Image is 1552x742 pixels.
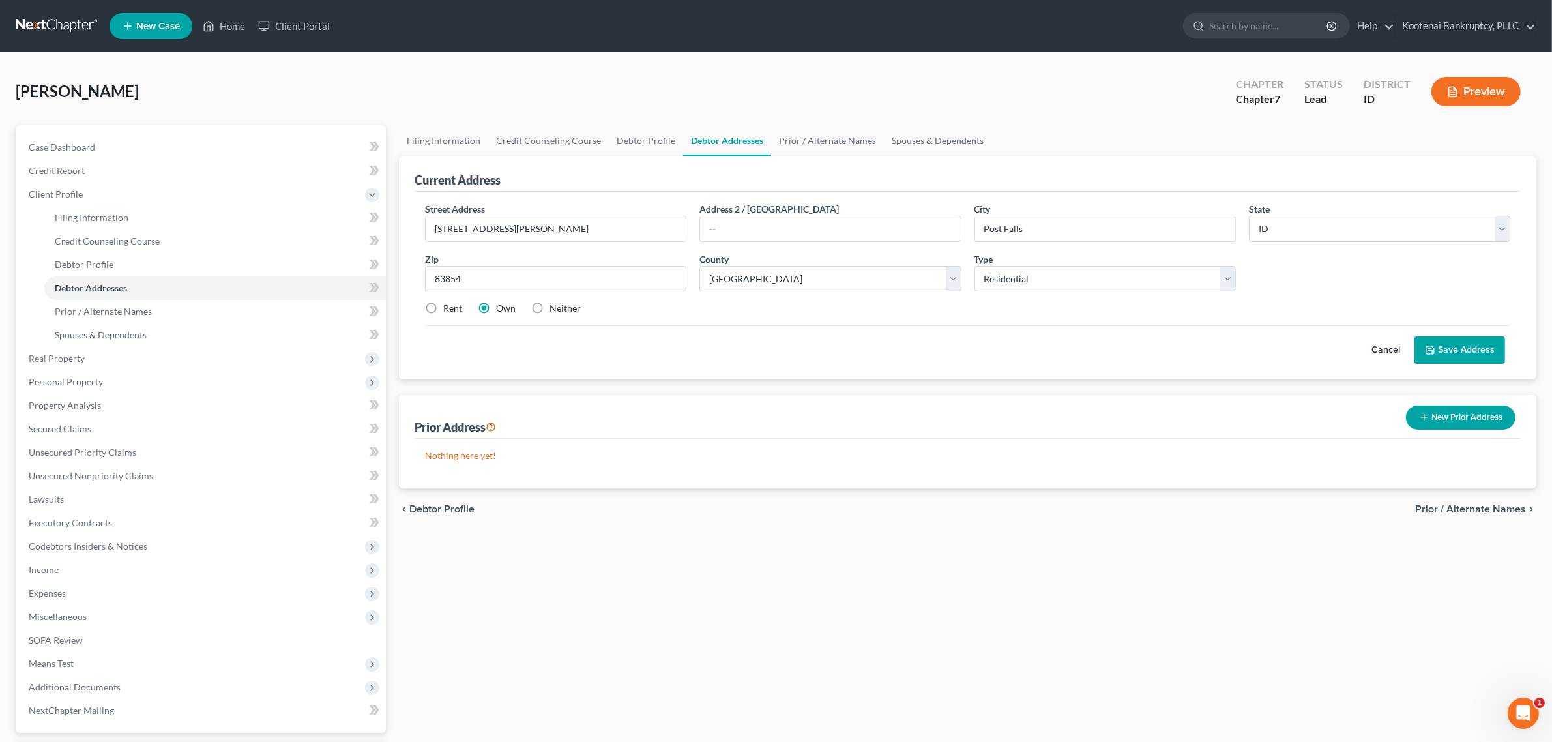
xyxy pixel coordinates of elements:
[399,125,488,156] a: Filing Information
[29,681,121,692] span: Additional Documents
[700,216,960,241] input: --
[549,302,581,315] label: Neither
[44,300,386,323] a: Prior / Alternate Names
[29,634,83,646] span: SOFA Review
[18,417,386,441] a: Secured Claims
[1508,698,1539,729] iframe: Intercom live chat
[29,376,103,387] span: Personal Property
[18,394,386,417] a: Property Analysis
[29,447,136,458] span: Unsecured Priority Claims
[44,206,386,230] a: Filing Information
[1364,92,1411,107] div: ID
[975,216,1235,241] input: Enter city...
[29,494,64,505] span: Lawsuits
[18,136,386,159] a: Case Dashboard
[29,517,112,528] span: Executory Contracts
[399,504,475,514] button: chevron_left Debtor Profile
[409,504,475,514] span: Debtor Profile
[1526,504,1536,514] i: chevron_right
[399,504,409,514] i: chevron_left
[1357,337,1414,363] button: Cancel
[1431,77,1521,106] button: Preview
[1274,93,1280,105] span: 7
[1415,504,1526,514] span: Prior / Alternate Names
[1304,77,1343,92] div: Status
[55,282,127,293] span: Debtor Addresses
[136,22,180,31] span: New Case
[425,203,485,215] span: Street Address
[1406,406,1515,430] button: New Prior Address
[426,216,686,241] input: Enter street address
[699,202,839,216] label: Address 2 / [GEOGRAPHIC_DATA]
[1415,504,1536,514] button: Prior / Alternate Names chevron_right
[18,159,386,183] a: Credit Report
[415,172,501,188] div: Current Address
[252,14,336,38] a: Client Portal
[1249,203,1270,215] span: State
[29,658,74,669] span: Means Test
[55,235,160,246] span: Credit Counseling Course
[44,230,386,253] a: Credit Counseling Course
[18,464,386,488] a: Unsecured Nonpriority Claims
[443,302,462,315] label: Rent
[425,266,686,292] input: XXXXX
[496,302,516,315] label: Own
[425,449,1510,462] p: Nothing here yet!
[29,587,66,599] span: Expenses
[29,470,153,481] span: Unsecured Nonpriority Claims
[683,125,771,156] a: Debtor Addresses
[699,254,729,265] span: County
[29,141,95,153] span: Case Dashboard
[55,212,128,223] span: Filing Information
[29,353,85,364] span: Real Property
[44,253,386,276] a: Debtor Profile
[29,423,91,434] span: Secured Claims
[425,254,439,265] span: Zip
[55,306,152,317] span: Prior / Alternate Names
[18,699,386,722] a: NextChapter Mailing
[1414,336,1505,364] button: Save Address
[29,541,147,552] span: Codebtors Insiders & Notices
[488,125,609,156] a: Credit Counseling Course
[29,564,59,575] span: Income
[29,611,87,622] span: Miscellaneous
[884,125,991,156] a: Spouses & Dependents
[55,329,147,340] span: Spouses & Dependents
[29,400,101,411] span: Property Analysis
[1534,698,1545,708] span: 1
[18,511,386,535] a: Executory Contracts
[29,705,114,716] span: NextChapter Mailing
[44,323,386,347] a: Spouses & Dependents
[609,125,683,156] a: Debtor Profile
[1396,14,1536,38] a: Kootenai Bankruptcy, PLLC
[29,188,83,200] span: Client Profile
[18,488,386,511] a: Lawsuits
[1236,92,1283,107] div: Chapter
[16,82,139,100] span: [PERSON_NAME]
[974,252,993,266] label: Type
[55,259,113,270] span: Debtor Profile
[18,629,386,652] a: SOFA Review
[18,441,386,464] a: Unsecured Priority Claims
[415,419,496,435] div: Prior Address
[1351,14,1394,38] a: Help
[771,125,884,156] a: Prior / Alternate Names
[44,276,386,300] a: Debtor Addresses
[974,203,991,215] span: City
[1304,92,1343,107] div: Lead
[1236,77,1283,92] div: Chapter
[1364,77,1411,92] div: District
[1209,14,1328,38] input: Search by name...
[196,14,252,38] a: Home
[29,165,85,176] span: Credit Report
